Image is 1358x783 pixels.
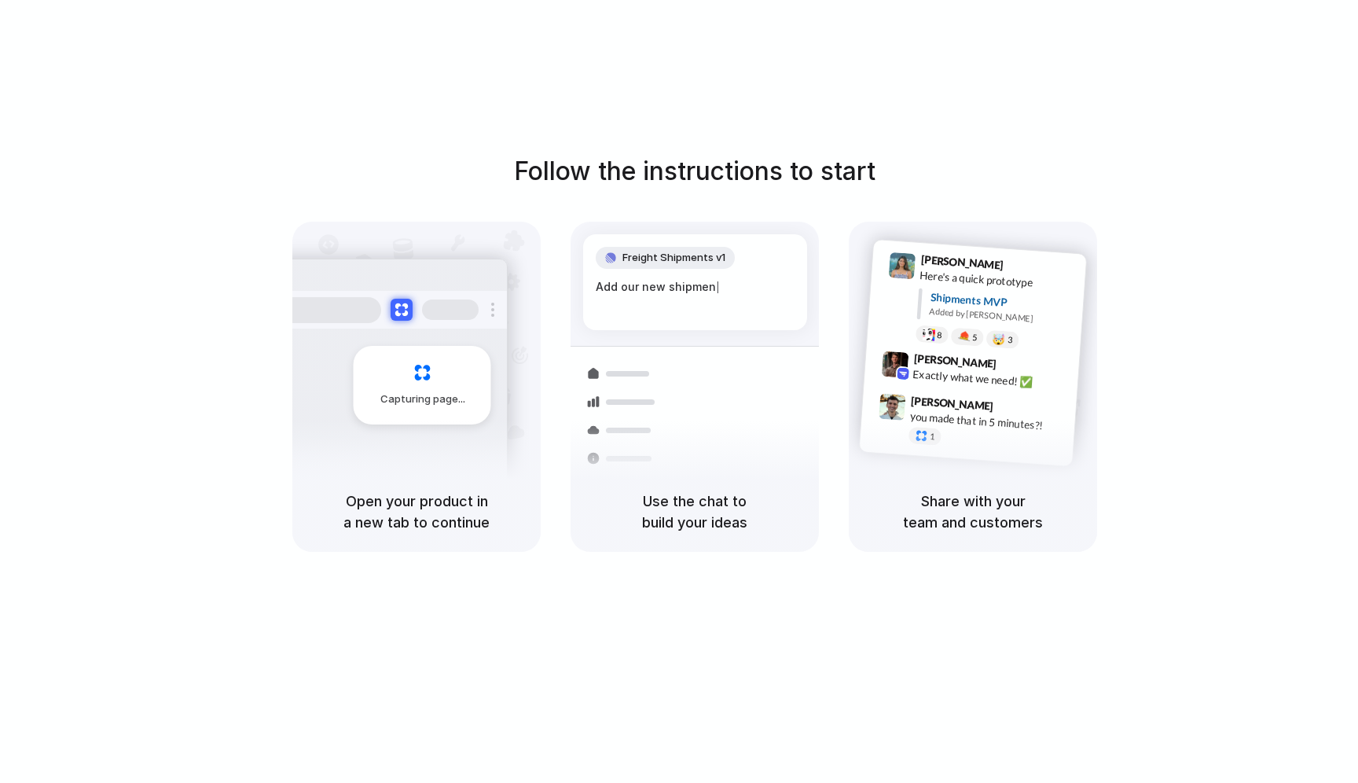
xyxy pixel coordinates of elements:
div: Shipments MVP [930,289,1075,315]
div: Added by [PERSON_NAME] [929,305,1074,328]
span: 3 [1007,336,1013,344]
div: you made that in 5 minutes?! [909,408,1066,435]
span: | [716,281,720,293]
h5: Use the chat to build your ideas [589,491,800,533]
h5: Open your product in a new tab to continue [311,491,522,533]
div: 🤯 [993,333,1006,345]
span: [PERSON_NAME] [911,392,994,415]
span: Capturing page [380,391,468,407]
span: 9:42 AM [1001,358,1033,377]
div: Exactly what we need! ✅ [912,366,1070,393]
h1: Follow the instructions to start [514,153,875,190]
span: 1 [930,432,935,441]
div: Here's a quick prototype [919,267,1077,294]
span: 8 [937,331,942,340]
span: [PERSON_NAME] [920,251,1004,274]
div: Add our new shipmen [596,278,795,296]
span: Freight Shipments v1 [622,250,725,266]
span: 9:41 AM [1008,259,1041,278]
span: [PERSON_NAME] [913,350,996,373]
span: 9:47 AM [998,399,1030,418]
span: 5 [972,333,978,342]
h5: Share with your team and customers [868,491,1078,533]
